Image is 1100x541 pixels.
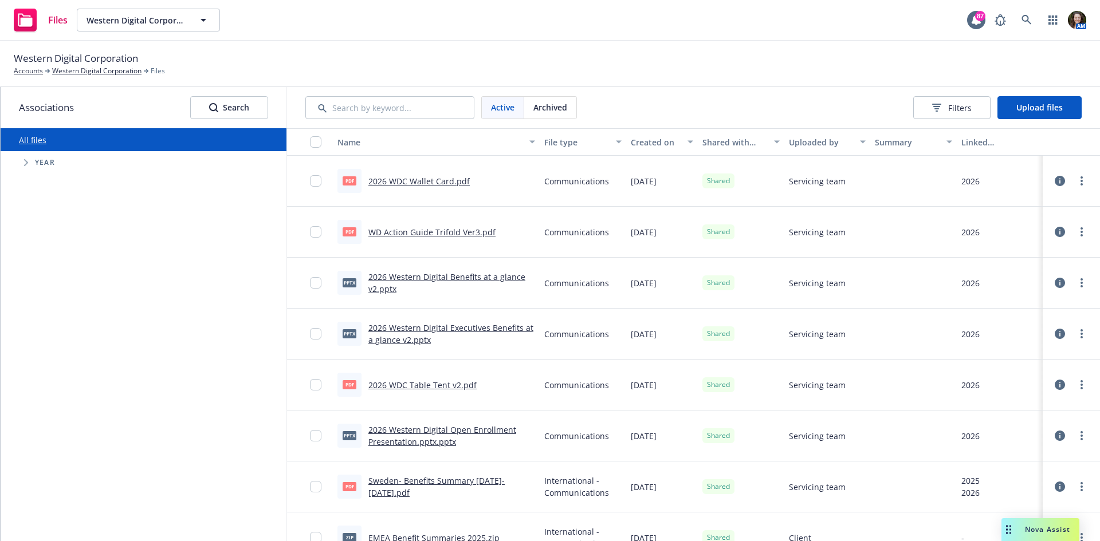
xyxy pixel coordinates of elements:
span: Communications [544,328,609,340]
button: Uploaded by [784,128,870,156]
div: Uploaded by [789,136,853,148]
span: Shared [707,278,730,288]
div: 87 [975,11,985,21]
div: 2026 [961,175,980,187]
span: Shared [707,227,730,237]
a: Western Digital Corporation [52,66,142,76]
a: more [1075,429,1089,443]
button: Linked associations [957,128,1043,156]
input: Toggle Row Selected [310,430,321,441]
a: more [1075,225,1089,239]
a: Report a Bug [989,9,1012,31]
a: 2026 WDC Table Tent v2.pdf [368,380,477,390]
div: 2026 [961,328,980,340]
span: Western Digital Corporation [87,14,186,26]
span: Shared [707,176,730,186]
a: All files [19,135,46,145]
button: Summary [870,128,956,156]
span: Communications [544,430,609,442]
span: pdf [343,482,356,491]
span: Filters [932,102,972,114]
button: Western Digital Corporation [77,9,220,31]
a: Search [1015,9,1038,31]
span: [DATE] [631,328,657,340]
span: Files [48,15,68,25]
button: SearchSearch [190,96,268,119]
div: Shared with client [702,136,767,148]
button: Name [333,128,540,156]
a: Switch app [1042,9,1064,31]
span: Servicing team [789,328,846,340]
a: 2026 Western Digital Benefits at a glance v2.pptx [368,271,525,294]
input: Toggle Row Selected [310,175,321,187]
span: Communications [544,277,609,289]
span: Servicing team [789,175,846,187]
span: Associations [19,100,74,115]
button: Created on [626,128,698,156]
a: 2026 Western Digital Executives Benefits at a glance v2.pptx [368,322,533,345]
a: more [1075,480,1089,493]
span: Year [35,159,55,166]
span: [DATE] [631,430,657,442]
a: WD Action Guide Trifold Ver3.pdf [368,227,496,238]
span: [DATE] [631,277,657,289]
button: Upload files [997,96,1082,119]
button: Nova Assist [1001,518,1079,541]
span: pptx [343,278,356,287]
span: Servicing team [789,226,846,238]
span: Filters [948,102,972,114]
div: Name [337,136,522,148]
div: 2026 [961,277,980,289]
span: Servicing team [789,277,846,289]
a: Sweden- Benefits Summary [DATE]-[DATE].pdf [368,475,505,498]
div: 2026 [961,379,980,391]
span: pdf [343,176,356,185]
a: more [1075,276,1089,290]
span: Western Digital Corporation [14,51,138,66]
a: 2026 Western Digital Open Enrollment Presentation.pptx.pptx [368,424,516,447]
span: [DATE] [631,481,657,493]
img: photo [1068,11,1086,29]
span: [DATE] [631,226,657,238]
div: Search [209,97,249,119]
a: more [1075,174,1089,188]
span: [DATE] [631,175,657,187]
a: Accounts [14,66,43,76]
div: 2025 [961,475,980,487]
span: Shared [707,329,730,339]
a: Files [9,4,72,36]
input: Toggle Row Selected [310,379,321,390]
div: Linked associations [961,136,1038,148]
a: 2026 WDC Wallet Card.pdf [368,176,470,187]
input: Search by keyword... [305,96,474,119]
span: Communications [544,379,609,391]
div: File type [544,136,608,148]
div: 2026 [961,226,980,238]
svg: Search [209,103,218,112]
span: pdf [343,380,356,389]
span: Shared [707,431,730,441]
span: Servicing team [789,481,846,493]
div: Drag to move [1001,518,1016,541]
span: Upload files [1016,102,1063,113]
span: International - Communications [544,475,621,499]
button: Filters [913,96,991,119]
div: Tree Example [1,151,286,174]
span: Nova Assist [1025,524,1070,534]
button: File type [540,128,626,156]
span: Communications [544,175,609,187]
input: Select all [310,136,321,148]
a: more [1075,378,1089,392]
span: Communications [544,226,609,238]
div: Summary [875,136,939,148]
span: Archived [533,101,567,113]
span: [DATE] [631,379,657,391]
div: Created on [631,136,681,148]
span: Servicing team [789,430,846,442]
span: pdf [343,227,356,236]
span: Servicing team [789,379,846,391]
input: Toggle Row Selected [310,226,321,238]
span: Active [491,101,514,113]
span: Shared [707,481,730,492]
button: Shared with client [698,128,784,156]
